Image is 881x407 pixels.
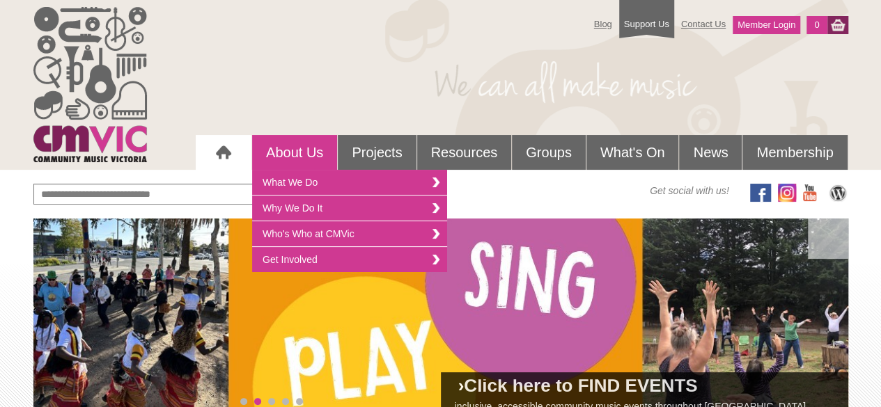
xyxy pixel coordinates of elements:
a: Blog [587,12,619,36]
a: What's On [586,135,679,170]
a: Why We Do It [252,195,447,221]
a: About Us [252,135,337,170]
span: Get social with us! [650,184,729,198]
a: Projects [338,135,416,170]
a: Member Login [733,16,800,34]
h2: › [455,379,834,399]
img: cmvic_logo.png [33,7,147,162]
a: Membership [742,135,847,170]
a: News [679,135,742,170]
a: 0 [806,16,827,34]
a: Contact Us [674,12,733,36]
img: icon-instagram.png [778,184,796,202]
a: Resources [417,135,512,170]
a: Groups [512,135,586,170]
a: What We Do [252,170,447,195]
a: Get Involved [252,247,447,272]
img: CMVic Blog [827,184,848,202]
a: Who's Who at CMVic [252,221,447,247]
a: Click here to FIND EVENTS [464,375,697,396]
